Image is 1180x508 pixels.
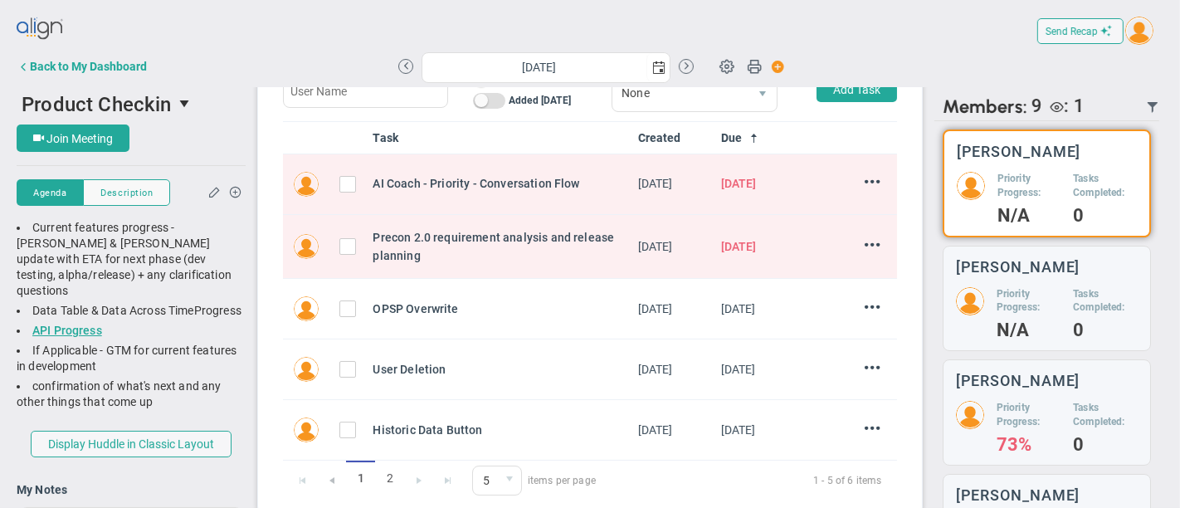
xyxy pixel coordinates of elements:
span: Progress [194,304,241,317]
a: Go to the next page [404,466,433,496]
h5: Tasks Completed: [1073,172,1137,200]
input: User Name [283,75,447,108]
img: SAI KIRAN T N [294,172,319,197]
div: Tue Sep 23 2025 23:30:49 GMT+0530 (India Standard Time) [638,421,708,439]
span: Huddle Settings [711,50,743,81]
img: 53178.Person.photo [956,401,984,429]
h3: [PERSON_NAME] [956,487,1080,503]
span: [DATE] [721,363,756,376]
span: Current features progress - [PERSON_NAME] & [PERSON_NAME] update with ETA for next phase (dev tes... [17,221,232,297]
div: Tue Sep 23 2025 23:30:24 GMT+0530 (India Standard Time) [638,360,708,379]
span: Product Checkin [22,93,171,116]
div: Mon Sep 08 2025 07:12:28 GMT+0530 (India Standard Time) [638,174,708,193]
span: confirmation of what's next and any other things that come up [17,379,222,408]
a: Task [373,131,624,144]
span: select [748,80,777,111]
img: Sudhir Dakshinamurthy [294,234,319,259]
img: Vikas Madde [294,357,319,382]
button: Add Task [817,77,897,102]
span: [DATE] [721,423,756,437]
h3: [PERSON_NAME] [956,259,1080,275]
span: [DATE] [721,302,756,315]
div: AI Coach - Priority - Conversation Flow [373,174,624,193]
img: 64089.Person.photo [957,172,985,200]
img: 50429.Person.photo [956,287,984,315]
span: 1 - 5 of 6 items [616,471,882,491]
span: select [172,90,200,118]
a: 2 [375,461,404,496]
div: Historic Data Button [373,421,624,439]
div: OPSP Overwrite [373,300,624,318]
span: Added [DATE] [509,95,571,106]
div: Data Table & Data Across Time [17,303,246,319]
button: Agenda [17,179,83,206]
a: Go to the last page [433,466,462,496]
h4: N/A [997,323,1061,338]
a: Due [721,131,791,144]
h4: 0 [1073,208,1137,223]
h4: 0 [1073,323,1138,338]
h5: Tasks Completed: [1073,287,1138,315]
img: 64089.Person.photo [1125,17,1153,45]
span: 0 [472,466,522,496]
span: 1 [346,461,375,496]
h4: 0 [1073,437,1138,452]
button: Back to My Dashboard [17,50,147,83]
span: Agenda [33,186,66,200]
button: Send Recap [1037,18,1124,44]
button: Description [83,179,170,206]
span: [DATE] [721,240,757,253]
h4: My Notes [17,482,246,497]
img: Vikas Madde [294,296,319,321]
a: Created [638,131,708,144]
span: Description [100,186,153,200]
button: Display Huddle in Classic Layout [31,431,232,457]
div: Precon 2.0 requirement analysis and release planning [373,228,624,266]
img: align-logo.svg [17,12,65,46]
span: select [646,53,670,82]
a: API Progress [32,324,102,337]
div: Mallory Robinson is a Viewer. [1042,95,1085,118]
span: : [1064,95,1069,116]
span: 9 [1031,95,1042,118]
span: Action Button [763,56,785,78]
span: None [612,80,748,108]
h4: N/A [997,208,1061,223]
h4: 73% [997,437,1061,452]
span: Send Recap [1046,26,1098,37]
h5: Priority Progress: [997,172,1061,200]
button: Join Meeting [17,125,129,152]
img: Vikas Madde [294,418,319,442]
span: [DATE] [721,177,757,190]
span: Members: [943,95,1027,118]
div: Tue Sep 23 2025 23:28:23 GMT+0530 (India Standard Time) [638,300,708,318]
div: User Deletion [373,360,624,379]
h3: [PERSON_NAME] [956,373,1080,388]
span: 1 [1074,95,1085,116]
span: If Applicable - GTM for current features in development [17,344,236,373]
div: Sun Sep 14 2025 23:44:30 GMT+0530 (India Standard Time) [638,237,708,256]
span: select [497,466,521,495]
span: Filter Updated Members [1146,100,1159,114]
h5: Tasks Completed: [1073,401,1138,429]
div: Back to My Dashboard [30,60,147,73]
span: Join Meeting [46,132,113,145]
span: Print Huddle [747,58,762,81]
h3: [PERSON_NAME] [957,144,1081,159]
h5: Priority Progress: [997,401,1061,429]
span: items per page [472,466,596,496]
h5: Priority Progress: [997,287,1061,315]
span: 5 [473,466,497,495]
